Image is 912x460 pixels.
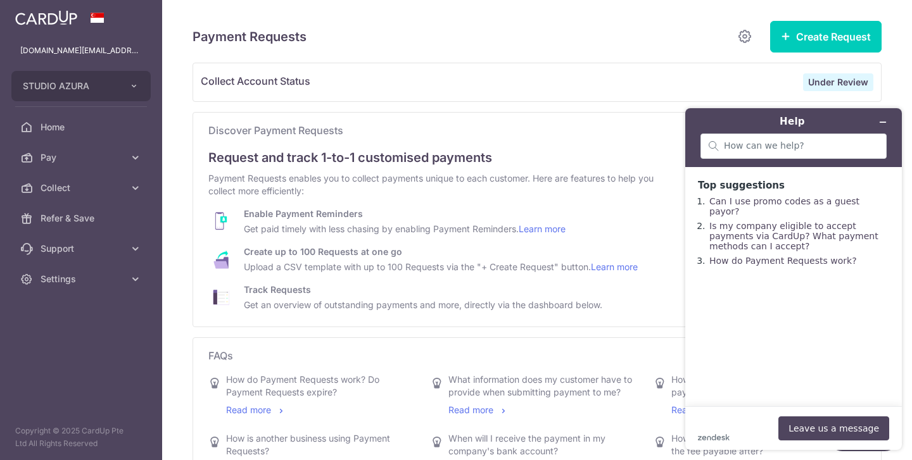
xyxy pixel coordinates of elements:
div: Track Requests [244,283,602,296]
div: How do Payment Requests work? Do Payment Requests expire? [226,373,413,399]
span: Help [29,9,55,20]
p: Discover Payment Requests [208,123,866,138]
div: What information does my customer have to provide when submitting payment to me? [448,373,635,399]
a: Read more [671,404,731,415]
iframe: Find more information here [675,98,912,460]
img: pr-bulk-prs-b5d0776341a15f4bcd8e4f4a4b6acc2b2a6c33383bd7b442d52ec72fb4d32e5b.png [208,246,234,273]
img: pr-track-requests-af49684137cef9fcbfa13f99db63d231e992a3789ded909f07728fb9957ca3dd.png [208,283,234,311]
span: Discover Payment Requests [208,123,851,138]
span: Collect [41,182,124,194]
span: Settings [41,273,124,285]
button: Create Request [770,21,882,53]
p: [DOMAIN_NAME][EMAIL_ADDRESS][DOMAIN_NAME] [20,44,142,57]
div: Enable Payment Reminders [244,208,566,220]
div: Get paid timely with less chasing by enabling Payment Reminders. [244,223,566,235]
div: Upload a CSV template with up to 100 Requests via the "+ Create Request" button. [244,261,638,273]
img: CardUp [15,10,77,25]
div: How does the 0% fee promo works? What is the fee payable after? [671,432,858,457]
a: Learn more [519,223,566,234]
a: Read more [448,404,509,415]
div: Request and track 1-to-1 customised payments [208,148,866,167]
div: How is another business using Payment Requests? [226,432,413,457]
button: STUDIO AZURA [11,71,151,101]
div: Discover Payment Requests [208,143,866,316]
img: pr-payment-reminders-186ba84dcc3c0c7f913abed7add8ef9cb9771f7df7adf13e5faa68da660b0200.png [208,208,234,235]
span: Home [41,121,124,134]
div: Get an overview of outstanding payments and more, directly via the dashboard below. [244,299,602,311]
span: STUDIO AZURA [23,80,117,92]
strong: Under Review [808,77,868,87]
span: Refer & Save [41,212,124,225]
div: When will I receive the payment in my company's bank account? [448,432,635,457]
span: FAQs [208,348,851,363]
p: FAQs [208,348,866,363]
h5: Payment Requests [193,27,307,47]
span: Collect Account Status [201,73,803,91]
div: Payment Requests enables you to collect payments unique to each customer. Here are features to he... [208,172,661,197]
div: Create up to 100 Requests at one go [244,246,638,258]
a: Read more [226,404,286,415]
a: Learn more [591,261,638,272]
span: Support [41,242,124,255]
span: Pay [41,151,124,164]
div: How will my customers and I be notified from payment creation to completion? [671,373,858,399]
